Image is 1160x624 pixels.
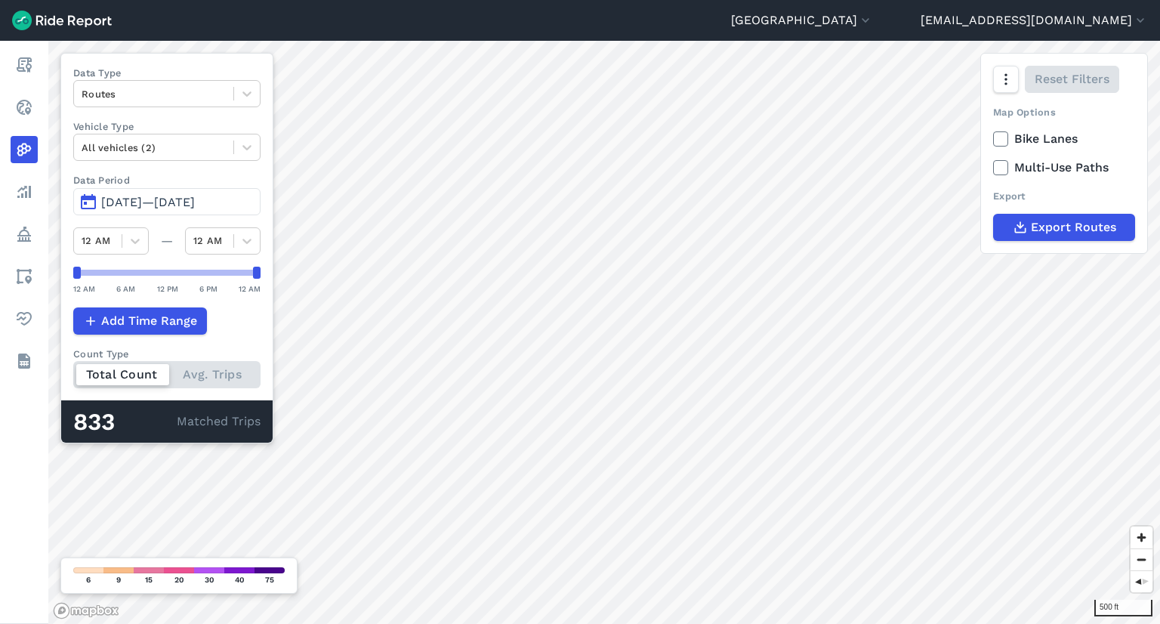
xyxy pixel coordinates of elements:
div: 12 PM [157,282,178,295]
div: 500 ft [1094,600,1152,616]
label: Vehicle Type [73,119,261,134]
div: — [149,232,185,250]
div: Map Options [993,105,1135,119]
a: Datasets [11,348,38,375]
button: Reset bearing to north [1131,570,1152,592]
button: Export Routes [993,214,1135,241]
button: [GEOGRAPHIC_DATA] [731,11,873,29]
div: 833 [73,412,177,432]
div: 6 PM [199,282,217,295]
button: Zoom in [1131,527,1152,548]
canvas: Map [48,41,1160,624]
label: Bike Lanes [993,130,1135,148]
a: Realtime [11,94,38,121]
button: [EMAIL_ADDRESS][DOMAIN_NAME] [921,11,1148,29]
a: Heatmaps [11,136,38,163]
div: 6 AM [116,282,135,295]
div: 12 AM [239,282,261,295]
img: Ride Report [12,11,112,30]
div: Export [993,189,1135,203]
a: Analyze [11,178,38,205]
span: [DATE]—[DATE] [101,195,195,209]
a: Policy [11,221,38,248]
a: Areas [11,263,38,290]
div: Matched Trips [61,400,273,443]
label: Data Type [73,66,261,80]
span: Add Time Range [101,312,197,330]
label: Data Period [73,173,261,187]
div: 12 AM [73,282,95,295]
span: Export Routes [1031,218,1116,236]
button: [DATE]—[DATE] [73,188,261,215]
a: Health [11,305,38,332]
a: Mapbox logo [53,602,119,619]
label: Multi-Use Paths [993,159,1135,177]
a: Report [11,51,38,79]
button: Zoom out [1131,548,1152,570]
span: Reset Filters [1035,70,1109,88]
button: Add Time Range [73,307,207,335]
button: Reset Filters [1025,66,1119,93]
div: Count Type [73,347,261,361]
